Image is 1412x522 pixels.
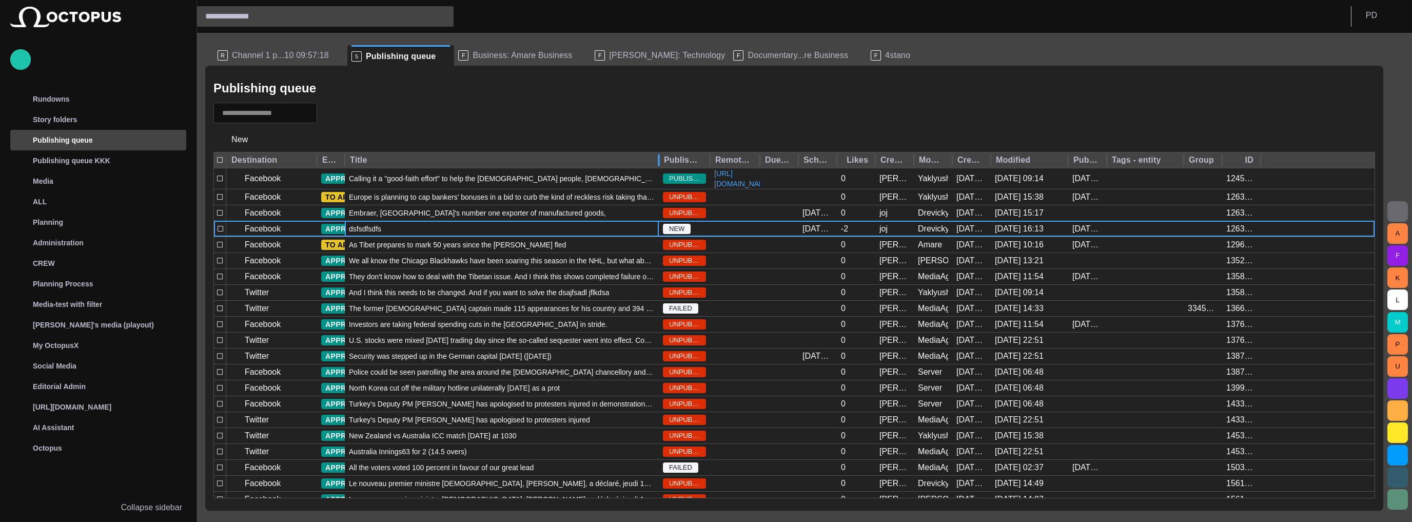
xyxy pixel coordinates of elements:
div: Likes [847,155,868,165]
div: MediaAgent [918,446,948,457]
div: 5/21/2013 09:52 [956,335,987,346]
div: 1358400 [1226,271,1257,282]
div: 9/29 09:14 [995,173,1044,184]
div: MediaAgent [918,319,948,330]
p: Twitter [245,446,269,458]
div: MediaAgent [918,462,948,473]
h2: Publishing queue [213,81,316,95]
p: Collapse sidebar [121,501,182,514]
span: UNPUBLISHED [663,351,706,361]
div: 4/10/2013 09:23 [956,191,987,203]
div: 0 [841,335,846,346]
div: 6/1/2018 15:14 [1072,271,1103,282]
div: 7/11/2013 14:07 [995,494,1044,505]
button: APPROVED [321,335,388,345]
p: Twitter [245,334,269,346]
div: Created by [880,155,906,165]
p: Publishing queue KKK [33,156,110,166]
div: Media-test with filter [10,294,186,315]
div: 0 [841,173,846,184]
div: 5/7/2018 09:30 [1072,239,1103,250]
div: 5/15/2013 13:21 [956,255,987,266]
div: 5/7/2018 09:34 [1072,462,1103,473]
div: MediaAgent [918,303,948,314]
div: Janko [879,303,910,314]
div: 6/4/2013 18:33 [956,414,987,426]
div: 5/28/2013 13:23 [956,382,987,394]
span: Australia Innings63 for 2 (14.5 overs) [349,447,467,457]
span: Le nouveau premier ministre égyptien, Hazem Beblaoui, a déclaré, jeudi 11 juillet, qu'il n'exclua... [349,494,655,505]
span: [PERSON_NAME]: Technology [609,50,725,61]
div: Janko [879,287,910,298]
div: 4/17/2013 03:51 [956,239,987,250]
div: -2 [841,223,848,235]
div: 1352500 [1226,255,1257,266]
div: MediaAgent [918,414,948,426]
div: 3/7/2023 02:37 [995,462,1044,473]
button: APPROVED [321,447,388,457]
span: The former England captain made 115 appearances for his country and 394 for Manchester United [349,303,655,314]
div: FBusiness: Amare Business [454,45,591,66]
div: Drevicky [918,207,948,219]
p: Rundowns [33,94,70,104]
button: K [1387,267,1408,288]
span: We all know the Chicago Blackhawks have been soaring this season in the NHL, but what about the p... [349,256,655,266]
div: 5/16/2013 15:23 [956,303,987,314]
span: UNPUBLISHED [663,240,706,250]
span: Calling it a "good-faith effort" to help the Egyptian people, U.S. Secretary of State John Kerry ... [349,173,655,184]
div: 5/15/2013 19:10 [956,271,987,282]
div: Janko [879,271,910,282]
span: UNPUBLISHED [663,287,706,298]
div: 1453300 [1226,430,1257,441]
div: Yaklyushyn [918,287,948,298]
div: 1296000 [1226,239,1257,250]
span: FAILED [663,462,698,473]
button: TO APPROVE [321,240,395,250]
div: RChannel 1 p...10 09:57:18 [213,45,347,66]
span: dsfsdfsdfs [349,224,381,234]
span: Channel 1 p...10 09:57:18 [232,50,329,61]
button: APPROVED [321,256,388,266]
div: Janko [879,239,910,250]
div: 0 [841,287,846,298]
div: F[PERSON_NAME]: Technology [591,45,729,66]
div: 6/19/2013 11:49 [956,462,987,473]
button: APPROVED [321,462,388,473]
div: 0 [841,382,846,394]
div: 0 [841,430,846,441]
div: 9/29 15:38 [995,430,1044,441]
p: Facebook [245,366,281,378]
button: PD [1358,6,1406,25]
div: Tags - entity [1112,155,1161,165]
span: North Korea cut off the military hotline unilaterally today as a prot [349,383,560,393]
span: As Tibet prepares to mark 50 years since the Dalai Lama fled [349,240,566,250]
div: 1433300 [1226,398,1257,410]
div: CREW [10,253,186,274]
p: [URL][DOMAIN_NAME] [33,402,111,412]
span: NEW [663,224,691,234]
div: Editorial status [322,155,337,165]
div: Janko [879,446,910,457]
div: 1376200 [1226,319,1257,330]
div: 9/18 11:56 [1072,173,1103,184]
div: 3/30/2016 22:51 [995,351,1044,362]
span: U.S. stocks were mixed Monday, the first trading day since the so-called sequester went into effe... [349,335,655,345]
span: Publishing queue [366,51,436,62]
div: 3/25/2016 06:48 [995,382,1044,394]
div: 0 [841,446,846,457]
div: Amare [918,239,942,250]
button: APPROVED [321,272,388,282]
div: 9/21 17:08 [802,223,833,235]
div: 6/12/2013 12:36 [956,446,987,457]
div: [URL][DOMAIN_NAME] [10,397,186,417]
div: Media [10,171,186,191]
button: F [1387,245,1408,266]
p: Administration [33,238,84,248]
span: Europe is planning to cap bankers' bonuses in a bid to curb the kind of reckless risk taking that... [349,192,655,202]
p: Facebook [245,398,281,410]
button: TO APPROVE [321,192,395,202]
p: Facebook [245,191,281,203]
span: All the voters voted 100 percent in favour of our great lead [349,462,534,473]
div: 1453301 [1226,446,1257,457]
div: 0 [841,366,846,378]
